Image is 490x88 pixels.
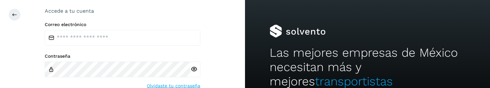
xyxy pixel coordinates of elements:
label: Contraseña [45,53,200,59]
h3: Accede a tu cuenta [45,8,200,14]
label: Correo electrónico [45,22,200,27]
